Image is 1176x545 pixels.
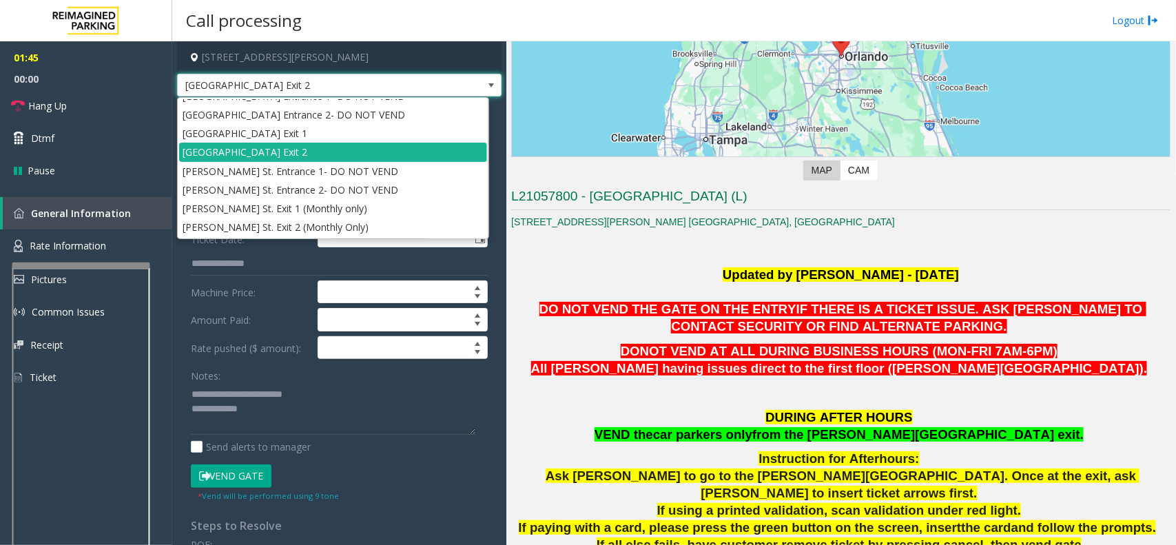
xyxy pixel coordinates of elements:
[759,451,879,466] span: Instruction for After
[30,239,106,252] span: Rate Information
[179,3,309,37] h3: Call processing
[179,143,487,161] li: [GEOGRAPHIC_DATA] Exit 2
[468,281,487,292] span: Increase value
[546,469,1139,500] span: Ask [PERSON_NAME] to go to the [PERSON_NAME][GEOGRAPHIC_DATA]. Once at the exit, ask [PERSON_NAME...
[880,451,920,466] span: hours:
[3,197,172,229] a: General Information
[1112,13,1159,28] a: Logout
[752,427,1084,442] span: from the [PERSON_NAME][GEOGRAPHIC_DATA] exit.
[198,491,339,501] small: Vend will be performed using 9 tone
[191,464,271,488] button: Vend Gate
[191,364,220,383] label: Notes:
[187,336,314,360] label: Rate pushed ($ amount):
[595,427,653,442] span: VEND the
[840,161,878,181] label: CAM
[511,187,1170,210] h3: L21057800 - [GEOGRAPHIC_DATA] (L)
[191,520,488,533] h4: Steps to Resolve
[179,105,487,124] li: [GEOGRAPHIC_DATA] Entrance 2- DO NOT VEND
[187,280,314,304] label: Machine Price:
[468,320,487,331] span: Decrease value
[191,440,311,454] label: Send alerts to manager
[178,74,436,96] span: [GEOGRAPHIC_DATA] Exit 2
[531,361,1148,376] span: All [PERSON_NAME] having issues direct to the first floor ([PERSON_NAME][GEOGRAPHIC_DATA]).
[177,41,502,74] h4: [STREET_ADDRESS][PERSON_NAME]
[31,131,54,145] span: Dtmf
[14,240,23,252] img: 'icon'
[519,520,962,535] span: If paying with a card, please press the green button on the screen, insert
[14,208,24,218] img: 'icon'
[468,348,487,359] span: Decrease value
[179,181,487,199] li: [PERSON_NAME] St. Entrance 2- DO NOT VEND
[832,31,850,56] div: 460 Boone Avenue, Orlando, FL
[961,520,1011,535] span: the card
[803,161,840,181] label: Map
[28,163,55,178] span: Pause
[621,344,1058,358] span: DONOT VEND AT ALL DURING BUSINESS HOURS (MON-FRI 7AM-6PM)
[653,427,752,442] span: car parkers only
[765,410,913,424] span: DURING AFTER HOURS
[468,292,487,303] span: Decrease value
[1011,520,1156,535] span: and follow the prompts.
[657,503,1022,517] span: If using a printed validation, scan validation under red light.
[723,267,959,282] b: Updated by [PERSON_NAME] - [DATE]
[179,124,487,143] li: [GEOGRAPHIC_DATA] Exit 1
[179,162,487,181] li: [PERSON_NAME] St. Entrance 1- DO NOT VEND
[468,337,487,348] span: Increase value
[187,308,314,331] label: Amount Paid:
[1148,13,1159,28] img: logout
[539,302,796,316] span: DO NOT VEND THE GATE ON THE ENTRY
[28,99,67,113] span: Hang Up
[472,228,487,247] span: Toggle popup
[179,199,487,218] li: [PERSON_NAME] St. Exit 1 (Monthly only)
[468,309,487,320] span: Increase value
[511,216,895,227] a: [STREET_ADDRESS][PERSON_NAME] [GEOGRAPHIC_DATA], [GEOGRAPHIC_DATA]
[31,207,131,220] span: General Information
[179,218,487,236] li: [PERSON_NAME] St. Exit 2 (Monthly Only)
[671,302,1146,333] span: IF THERE IS A TICKET ISSUE. ASK [PERSON_NAME] TO CONTACT SECURITY OR FIND ALTERNATE PARKING.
